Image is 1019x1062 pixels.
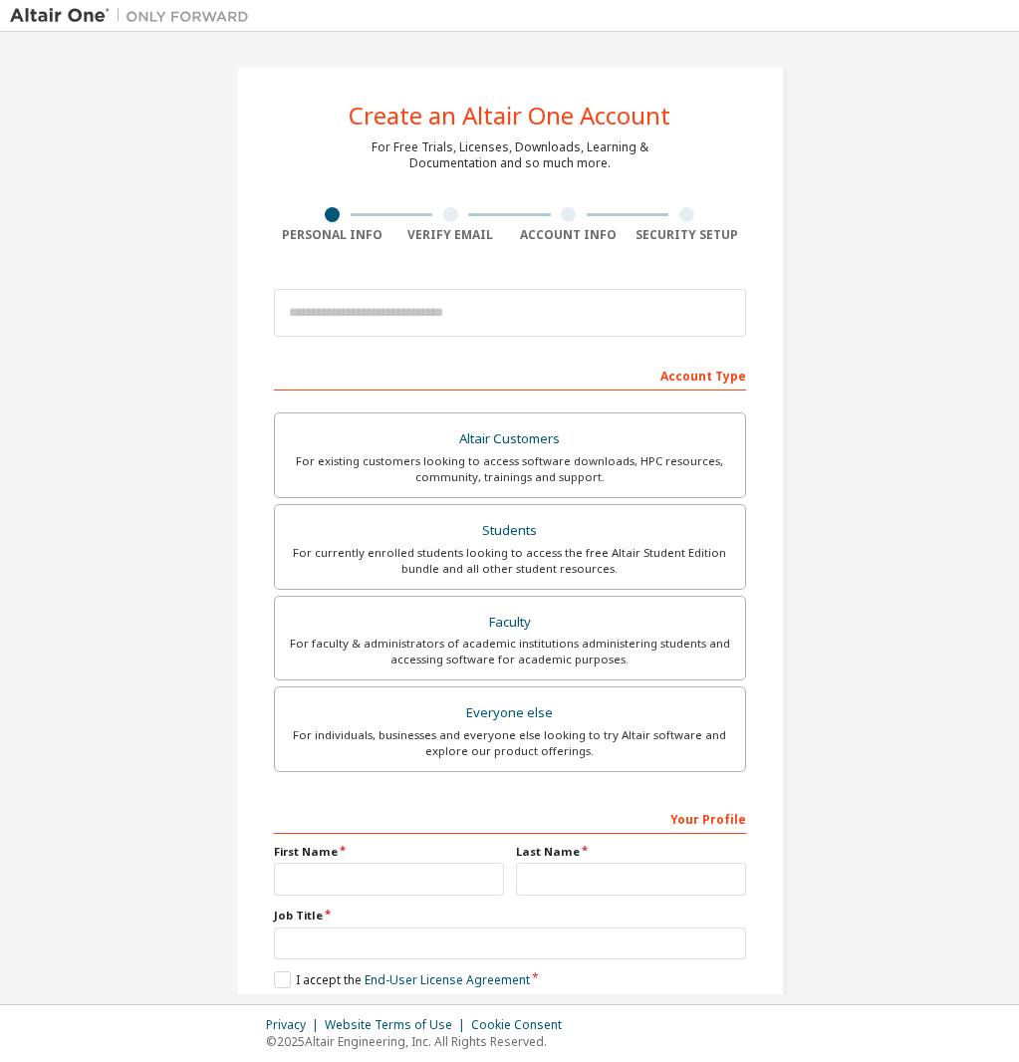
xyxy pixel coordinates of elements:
[274,844,504,860] label: First Name
[274,802,746,834] div: Your Profile
[274,359,746,391] div: Account Type
[349,104,670,128] div: Create an Altair One Account
[266,1017,325,1033] div: Privacy
[628,227,746,243] div: Security Setup
[287,545,733,577] div: For currently enrolled students looking to access the free Altair Student Edition bundle and all ...
[287,453,733,485] div: For existing customers looking to access software downloads, HPC resources, community, trainings ...
[510,227,629,243] div: Account Info
[516,844,746,860] label: Last Name
[287,517,733,545] div: Students
[391,227,510,243] div: Verify Email
[365,971,530,988] a: End-User License Agreement
[287,609,733,637] div: Faculty
[325,1017,471,1033] div: Website Terms of Use
[10,6,259,26] img: Altair One
[372,139,648,171] div: For Free Trials, Licenses, Downloads, Learning & Documentation and so much more.
[287,699,733,727] div: Everyone else
[274,971,530,988] label: I accept the
[287,636,733,667] div: For faculty & administrators of academic institutions administering students and accessing softwa...
[274,227,392,243] div: Personal Info
[287,727,733,759] div: For individuals, businesses and everyone else looking to try Altair software and explore our prod...
[266,1033,574,1050] p: © 2025 Altair Engineering, Inc. All Rights Reserved.
[471,1017,574,1033] div: Cookie Consent
[287,425,733,453] div: Altair Customers
[274,908,746,924] label: Job Title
